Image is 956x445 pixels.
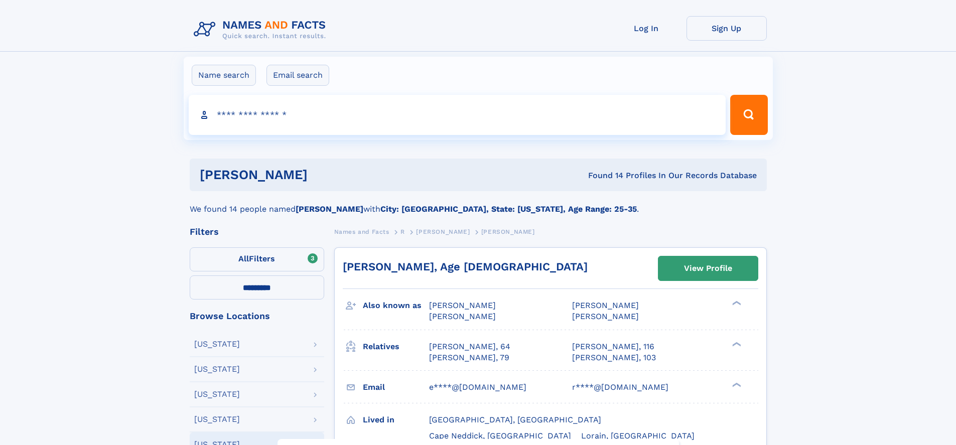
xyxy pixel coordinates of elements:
[200,169,448,181] h1: [PERSON_NAME]
[416,228,470,235] span: [PERSON_NAME]
[730,300,742,307] div: ❯
[296,204,363,214] b: [PERSON_NAME]
[194,415,240,423] div: [US_STATE]
[194,390,240,398] div: [US_STATE]
[581,431,695,440] span: Lorain, [GEOGRAPHIC_DATA]
[190,16,334,43] img: Logo Names and Facts
[380,204,637,214] b: City: [GEOGRAPHIC_DATA], State: [US_STATE], Age Range: 25-35
[363,297,429,314] h3: Also known as
[189,95,726,135] input: search input
[429,301,496,310] span: [PERSON_NAME]
[429,431,571,440] span: Cape Neddick, [GEOGRAPHIC_DATA]
[606,16,687,41] a: Log In
[730,341,742,347] div: ❯
[429,341,510,352] a: [PERSON_NAME], 64
[416,225,470,238] a: [PERSON_NAME]
[448,170,757,181] div: Found 14 Profiles In Our Records Database
[572,352,656,363] a: [PERSON_NAME], 103
[343,260,588,273] a: [PERSON_NAME], Age [DEMOGRAPHIC_DATA]
[363,379,429,396] h3: Email
[190,191,767,215] div: We found 14 people named with .
[730,95,767,135] button: Search Button
[429,415,601,424] span: [GEOGRAPHIC_DATA], [GEOGRAPHIC_DATA]
[572,301,639,310] span: [PERSON_NAME]
[192,65,256,86] label: Name search
[266,65,329,86] label: Email search
[572,312,639,321] span: [PERSON_NAME]
[687,16,767,41] a: Sign Up
[190,227,324,236] div: Filters
[658,256,758,280] a: View Profile
[190,247,324,271] label: Filters
[190,312,324,321] div: Browse Locations
[334,225,389,238] a: Names and Facts
[238,254,249,263] span: All
[400,225,405,238] a: R
[572,341,654,352] a: [PERSON_NAME], 116
[429,352,509,363] a: [PERSON_NAME], 79
[400,228,405,235] span: R
[429,312,496,321] span: [PERSON_NAME]
[194,340,240,348] div: [US_STATE]
[363,338,429,355] h3: Relatives
[194,365,240,373] div: [US_STATE]
[481,228,535,235] span: [PERSON_NAME]
[363,411,429,428] h3: Lived in
[684,257,732,280] div: View Profile
[730,381,742,388] div: ❯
